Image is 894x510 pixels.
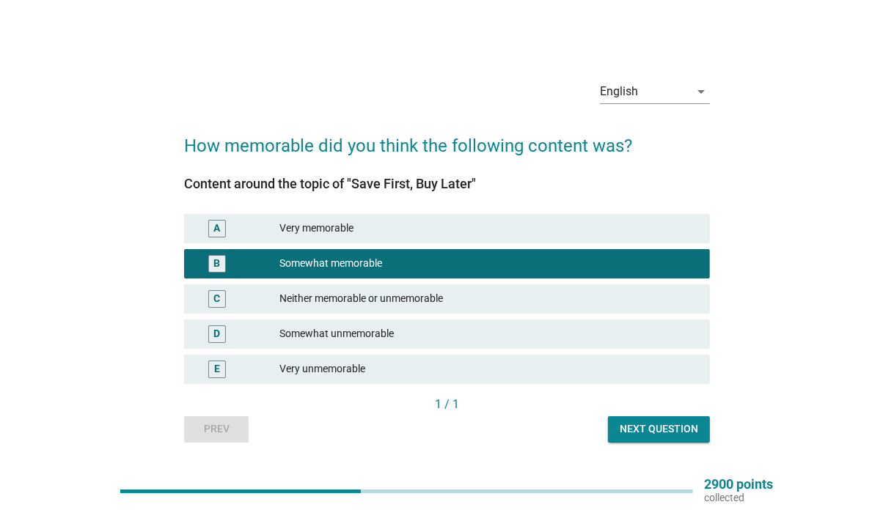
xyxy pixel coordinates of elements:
p: 2900 points [705,478,774,491]
div: 1 / 1 [184,396,710,413]
div: Somewhat unmemorable [279,325,698,343]
div: Next question [620,421,698,437]
div: Somewhat memorable [279,255,698,273]
div: A [213,221,220,236]
h2: How memorable did you think the following content was? [184,118,710,159]
div: Neither memorable or unmemorable [279,290,698,308]
div: C [213,291,220,306]
p: collected [705,491,774,504]
div: D [213,326,220,341]
i: arrow_drop_down [692,83,710,100]
div: English [600,85,638,98]
button: Next question [608,416,710,443]
div: Very memorable [279,220,698,237]
div: Content around the topic of "Save First, Buy Later" [184,174,710,193]
div: B [213,256,220,271]
div: Very unmemorable [279,361,698,378]
div: E [214,361,220,377]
